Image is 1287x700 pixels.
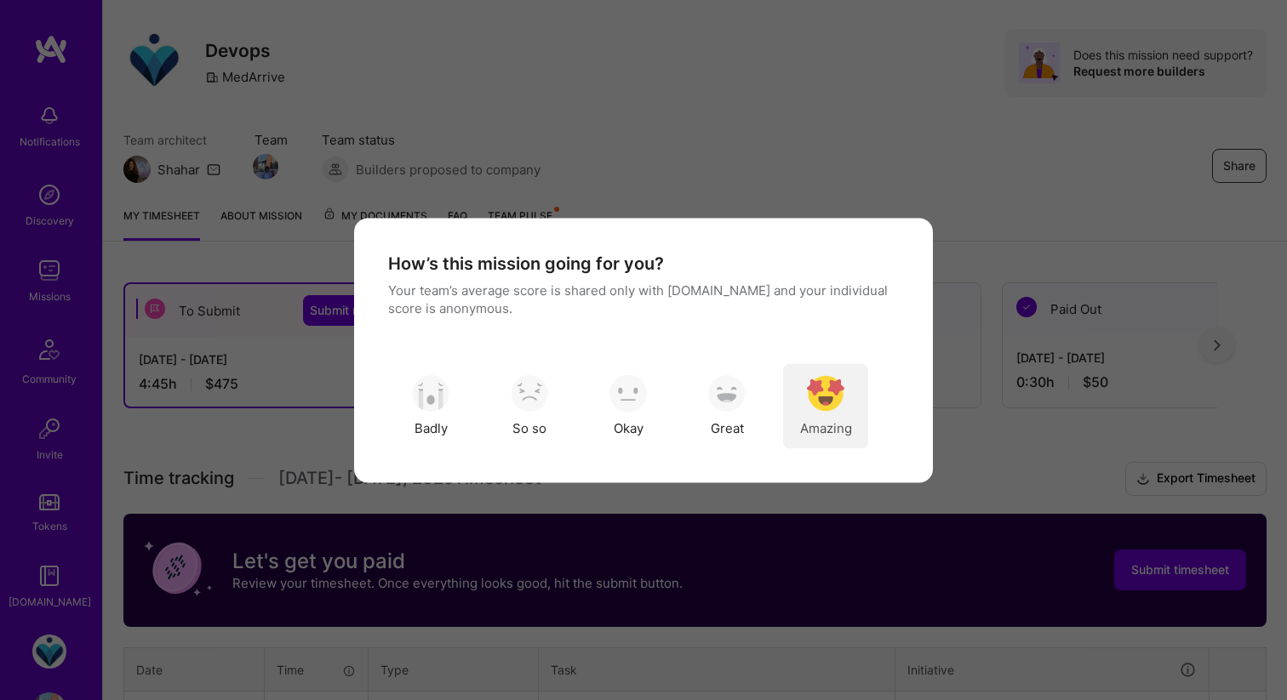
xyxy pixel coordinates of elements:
span: Badly [415,419,448,437]
p: Your team’s average score is shared only with [DOMAIN_NAME] and your individual score is anonymous. [388,281,899,316]
div: modal [354,218,933,482]
img: soso [412,375,449,413]
img: soso [708,375,746,413]
img: soso [511,375,548,413]
span: Great [711,419,744,437]
h4: How’s this mission going for you? [388,252,664,274]
span: So so [512,419,546,437]
span: Amazing [800,419,852,437]
img: soso [807,375,844,413]
img: soso [609,375,647,413]
span: Okay [614,419,643,437]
